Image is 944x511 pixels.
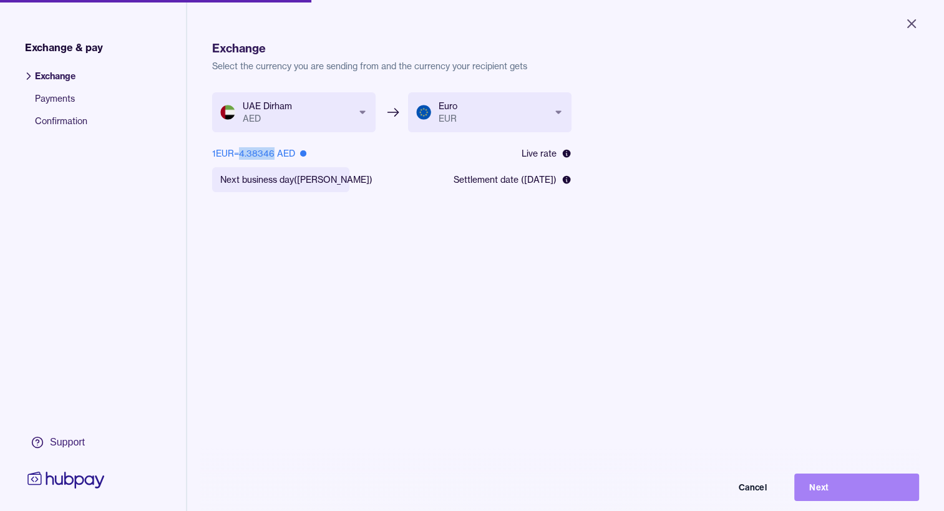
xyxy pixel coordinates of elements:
div: 1 EUR = 4.38346 AED [212,147,306,160]
div: Support [50,436,85,449]
span: Settlement date ( ) [454,173,557,186]
span: [DATE] [524,174,553,185]
div: Live rate [522,147,572,160]
span: Exchange & pay [25,40,103,55]
button: Cancel [657,474,782,501]
span: Exchange [35,70,87,92]
button: Close [889,10,934,37]
button: Next [794,474,919,501]
span: Confirmation [35,115,87,137]
h1: Exchange [212,40,919,57]
span: Payments [35,92,87,115]
p: Select the currency you are sending from and the currency your recipient gets [212,60,919,72]
a: Support [25,429,107,455]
